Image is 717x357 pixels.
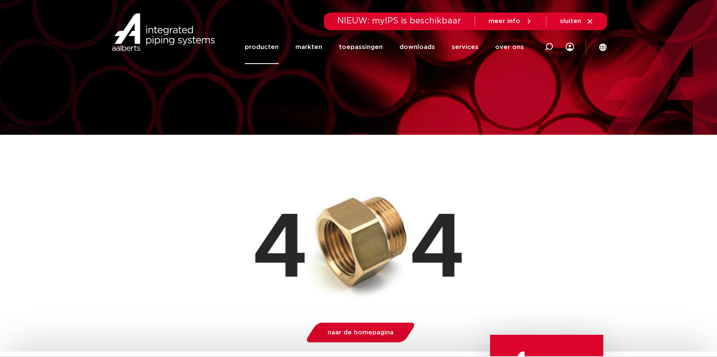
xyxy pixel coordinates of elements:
[337,17,461,25] span: NIEUW: myIPS is beschikbaar
[488,18,533,25] a: meer info
[305,323,417,342] a: naar de homepagina
[245,30,279,64] a: producten
[245,30,524,64] nav: Menu
[488,18,520,24] span: meer info
[560,18,581,24] span: sluiten
[560,18,594,25] a: sluiten
[339,30,383,64] a: toepassingen
[495,30,524,64] a: over ons
[452,30,478,64] a: services
[295,30,322,64] a: markten
[114,139,603,166] h1: Pagina niet gevonden
[566,30,574,64] div: my IPS
[328,329,394,336] span: naar de homepagina
[399,30,435,64] a: downloads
